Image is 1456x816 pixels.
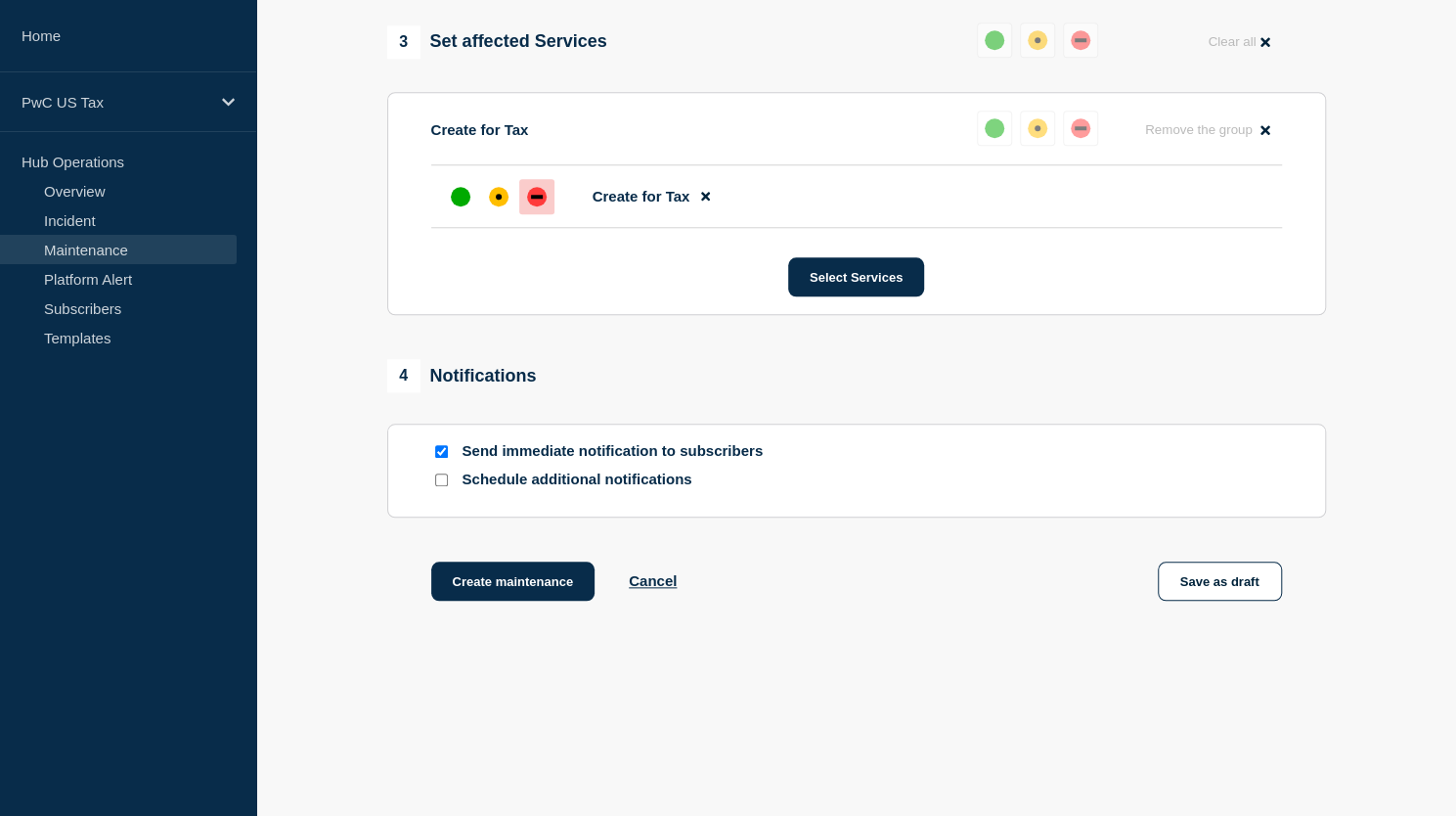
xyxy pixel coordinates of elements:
p: Create for Tax [431,121,529,138]
span: Create for Tax [593,188,690,204]
div: down [1071,30,1090,50]
div: up [985,30,1004,50]
div: Set affected Services [387,25,607,59]
button: Clear all [1196,23,1281,61]
div: affected [1028,118,1047,138]
p: Schedule additional notifications [463,471,775,489]
div: down [1071,118,1090,138]
div: affected [489,187,508,206]
button: Save as draft [1158,562,1282,601]
p: PwC US Tax [22,94,209,111]
div: Notifications [387,359,537,392]
button: Remove the group [1133,111,1282,149]
p: Send immediate notification to subscribers [463,442,775,461]
div: up [985,118,1004,138]
span: Remove the group [1145,122,1253,137]
button: Create maintenance [431,562,596,601]
button: Cancel [629,572,677,589]
span: 4 [387,359,420,392]
button: down [1063,23,1098,58]
input: Schedule additional notifications [435,474,448,486]
div: down [527,187,547,206]
button: affected [1020,111,1055,146]
button: Select Services [788,257,924,296]
button: up [977,111,1012,146]
span: 3 [387,25,420,59]
div: up [451,187,470,206]
input: Send immediate notification to subscribers [435,445,448,458]
button: up [977,23,1012,58]
button: affected [1020,23,1055,58]
button: down [1063,111,1098,146]
div: affected [1028,30,1047,50]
